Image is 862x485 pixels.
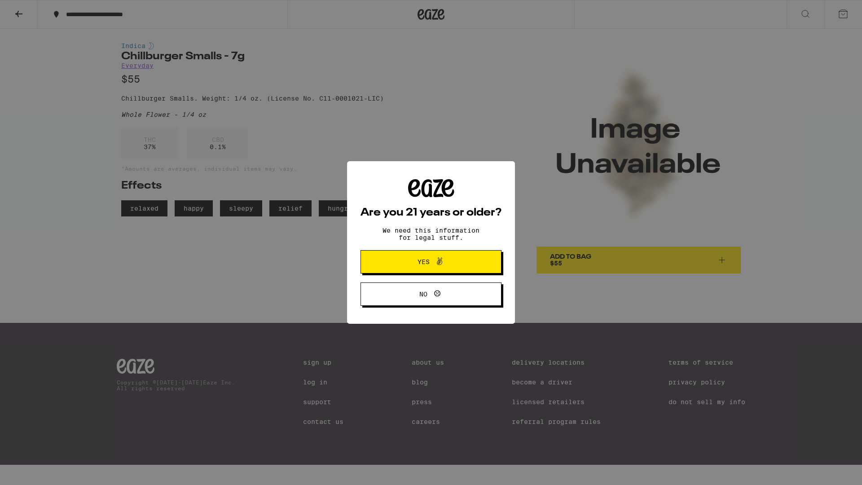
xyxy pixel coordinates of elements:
[375,227,487,241] p: We need this information for legal stuff.
[361,207,501,218] h2: Are you 21 years or older?
[806,458,853,481] iframe: Opens a widget where you can find more information
[419,291,427,297] span: No
[361,250,501,273] button: Yes
[361,282,501,306] button: No
[418,259,430,265] span: Yes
